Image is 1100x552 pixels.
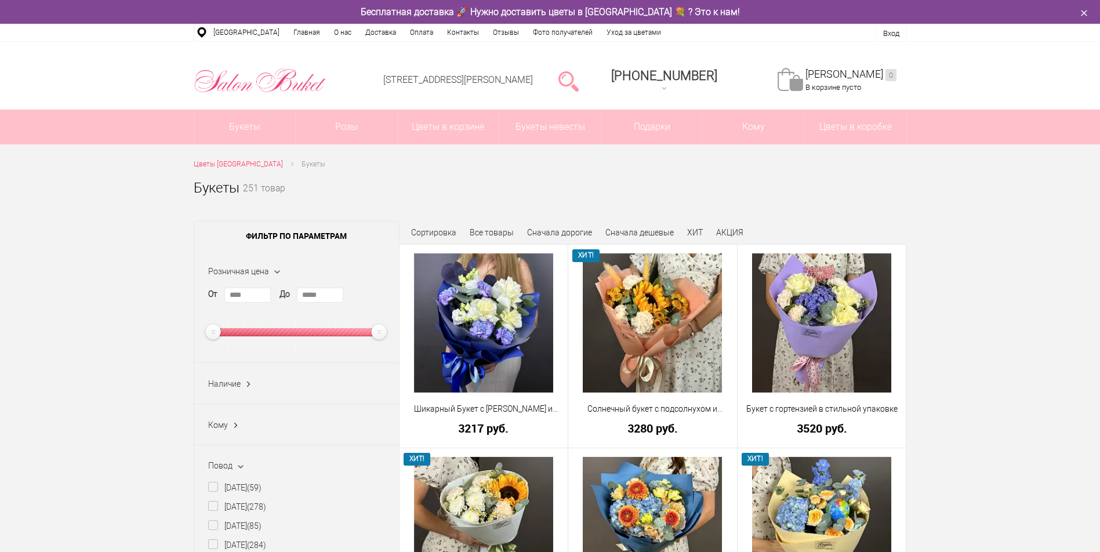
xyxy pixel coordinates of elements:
[398,110,499,144] a: Цветы в корзине
[470,228,514,237] a: Все товары
[208,520,262,532] label: [DATE]
[885,69,896,81] ins: 0
[206,24,286,41] a: [GEOGRAPHIC_DATA]
[703,110,804,144] span: Кому
[440,24,486,41] a: Контакты
[687,228,703,237] a: ХИТ
[247,502,266,511] ins: (278)
[208,267,269,276] span: Розничная цена
[383,74,533,85] a: [STREET_ADDRESS][PERSON_NAME]
[208,288,217,300] label: От
[185,6,916,18] div: Бесплатная доставка 🚀 Нужно доставить цветы в [GEOGRAPHIC_DATA] 💐 ? Это к нам!
[194,110,296,144] a: Букеты
[247,540,266,550] ins: (284)
[208,501,266,513] label: [DATE]
[208,539,266,551] label: [DATE]
[243,184,285,212] small: 251 товар
[805,110,906,144] a: Цветы в коробке
[883,29,899,38] a: Вход
[600,24,668,41] a: Уход за цветами
[403,24,440,41] a: Оплата
[411,228,456,237] span: Сортировка
[302,160,325,168] span: Букеты
[805,83,861,92] span: В корзине пусто
[247,483,262,492] ins: (59)
[286,24,327,41] a: Главная
[194,66,326,96] img: Цветы Нижний Новгород
[407,403,561,415] a: Шикарный Букет с [PERSON_NAME] и [PERSON_NAME]
[279,288,290,300] label: До
[327,24,358,41] a: О нас
[526,24,600,41] a: Фото получателей
[576,403,729,415] a: Солнечный букет с подсолнухом и диантусами
[414,253,553,393] img: Шикарный Букет с Розами и Синими Диантусами
[407,422,561,434] a: 3217 руб.
[194,221,399,250] span: Фильтр по параметрам
[499,110,601,144] a: Букеты невесты
[742,453,769,465] span: ХИТ!
[247,521,262,531] ins: (85)
[716,228,743,237] a: АКЦИЯ
[358,24,403,41] a: Доставка
[486,24,526,41] a: Отзывы
[604,64,724,97] a: [PHONE_NUMBER]
[208,420,228,430] span: Кому
[208,482,262,494] label: [DATE]
[194,177,239,198] h1: Букеты
[527,228,592,237] a: Сначала дорогие
[601,110,703,144] a: Подарки
[745,403,899,415] a: Букет с гортензией в стильной упаковке
[208,379,241,388] span: Наличие
[752,253,891,393] img: Букет с гортензией в стильной упаковке
[194,160,283,168] span: Цветы [GEOGRAPHIC_DATA]
[611,68,717,83] span: [PHONE_NUMBER]
[572,249,600,262] span: ХИТ!
[404,453,431,465] span: ХИТ!
[583,253,722,393] img: Солнечный букет с подсолнухом и диантусами
[296,110,397,144] a: Розы
[805,68,896,81] a: [PERSON_NAME]
[208,461,233,470] span: Повод
[605,228,674,237] a: Сначала дешевые
[576,422,729,434] a: 3280 руб.
[194,158,283,170] a: Цветы [GEOGRAPHIC_DATA]
[745,422,899,434] a: 3520 руб.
